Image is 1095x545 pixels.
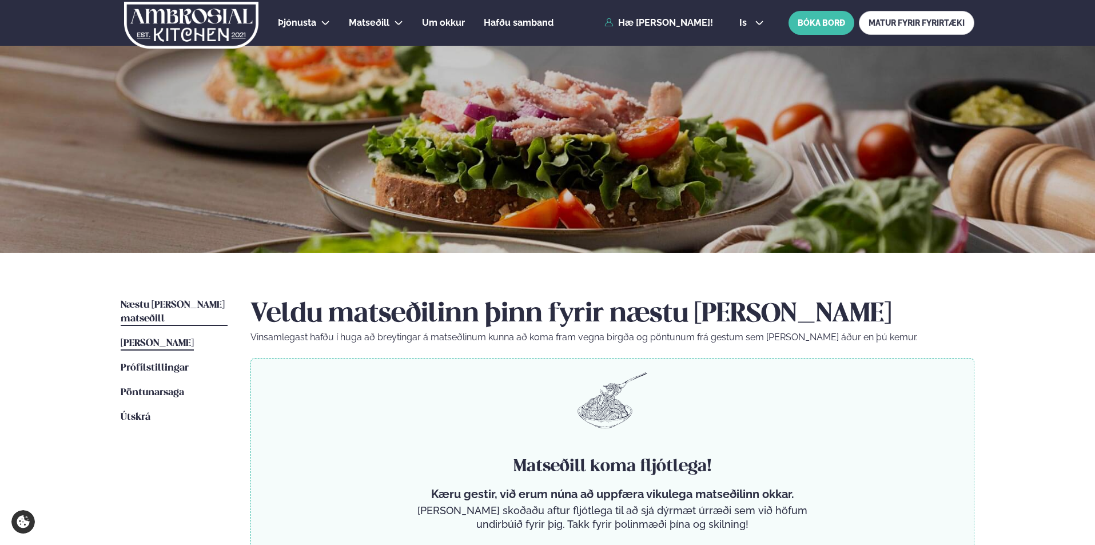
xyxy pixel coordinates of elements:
[484,16,554,30] a: Hafðu samband
[121,299,228,326] a: Næstu [PERSON_NAME] matseðill
[278,17,316,28] span: Þjónusta
[121,337,194,351] a: [PERSON_NAME]
[121,411,150,424] a: Útskrá
[11,510,35,534] a: Cookie settings
[121,386,184,400] a: Pöntunarsaga
[349,16,389,30] a: Matseðill
[413,487,812,501] p: Kæru gestir, við erum núna að uppfæra vikulega matseðilinn okkar.
[278,16,316,30] a: Þjónusta
[123,2,260,49] img: logo
[578,372,647,428] img: pasta
[121,388,184,397] span: Pöntunarsaga
[121,300,225,324] span: Næstu [PERSON_NAME] matseðill
[739,18,750,27] span: is
[121,339,194,348] span: [PERSON_NAME]
[121,361,189,375] a: Prófílstillingar
[121,412,150,422] span: Útskrá
[121,363,189,373] span: Prófílstillingar
[484,17,554,28] span: Hafðu samband
[250,331,974,344] p: Vinsamlegast hafðu í huga að breytingar á matseðlinum kunna að koma fram vegna birgða og pöntunum...
[422,17,465,28] span: Um okkur
[422,16,465,30] a: Um okkur
[604,18,713,28] a: Hæ [PERSON_NAME]!
[413,504,812,531] p: [PERSON_NAME] skoðaðu aftur fljótlega til að sjá dýrmæt úrræði sem við höfum undirbúið fyrir þig....
[413,455,812,478] h4: Matseðill koma fljótlega!
[789,11,854,35] button: BÓKA BORÐ
[250,299,974,331] h2: Veldu matseðilinn þinn fyrir næstu [PERSON_NAME]
[349,17,389,28] span: Matseðill
[859,11,974,35] a: MATUR FYRIR FYRIRTÆKI
[730,18,773,27] button: is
